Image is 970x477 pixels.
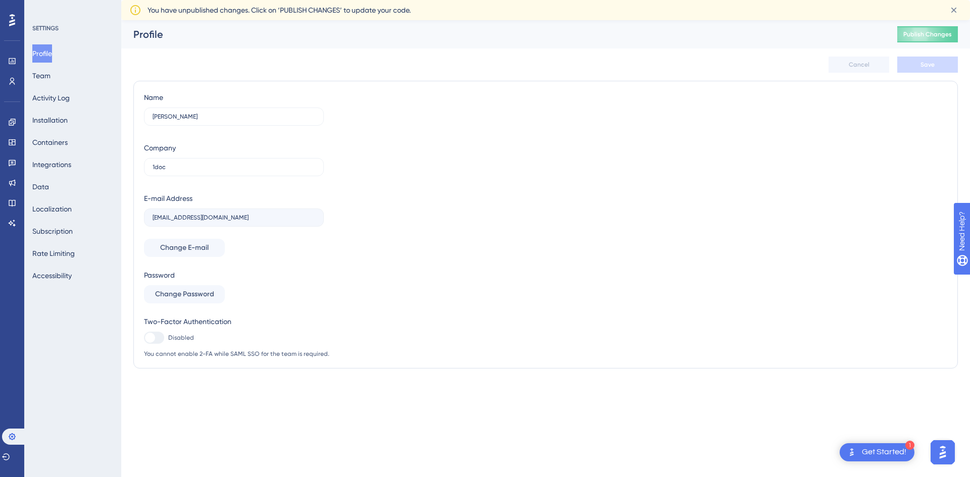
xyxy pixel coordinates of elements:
[32,44,52,63] button: Profile
[144,269,329,281] div: Password
[920,61,935,69] span: Save
[32,155,71,174] button: Integrations
[24,3,63,15] span: Need Help?
[32,89,70,107] button: Activity Log
[862,447,906,458] div: Get Started!
[32,178,49,196] button: Data
[153,164,315,171] input: Company Name
[829,57,889,73] button: Cancel
[928,437,958,467] iframe: UserGuiding AI Assistant Launcher
[133,27,872,41] div: Profile
[903,30,952,38] span: Publish Changes
[897,57,958,73] button: Save
[144,142,176,154] div: Company
[32,67,51,85] button: Team
[168,334,194,342] span: Disabled
[32,200,72,218] button: Localization
[897,26,958,42] button: Publish Changes
[32,267,72,285] button: Accessibility
[144,192,192,204] div: E-mail Address
[32,244,75,262] button: Rate Limiting
[144,315,329,328] div: Two-Factor Authentication
[144,285,225,303] button: Change Password
[849,61,869,69] span: Cancel
[160,242,209,254] span: Change E-mail
[153,214,315,221] input: E-mail Address
[840,443,914,461] div: Open Get Started! checklist, remaining modules: 1
[155,288,214,300] span: Change Password
[144,350,329,358] span: You cannot enable 2-FA while SAML SSO for the team is required.
[32,24,114,32] div: SETTINGS
[144,239,225,257] button: Change E-mail
[144,91,163,103] div: Name
[32,222,73,240] button: Subscription
[32,111,68,129] button: Installation
[846,446,858,458] img: launcher-image-alternative-text
[905,441,914,450] div: 1
[148,4,411,16] span: You have unpublished changes. Click on ‘PUBLISH CHANGES’ to update your code.
[32,133,68,151] button: Containers
[153,113,315,120] input: Name Surname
